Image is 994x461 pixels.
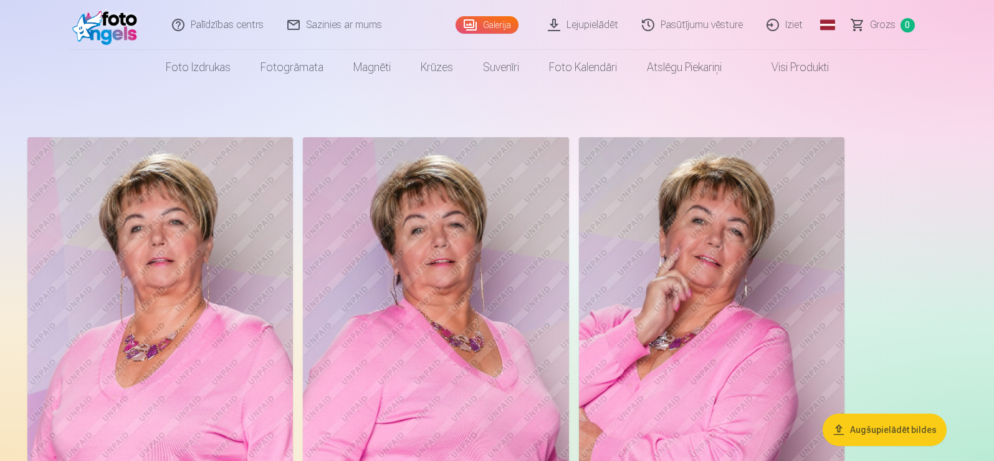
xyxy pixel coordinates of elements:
a: Foto kalendāri [534,50,632,85]
button: Augšupielādēt bildes [823,414,947,446]
a: Fotogrāmata [246,50,338,85]
a: Krūzes [406,50,468,85]
a: Magnēti [338,50,406,85]
a: Galerija [456,16,519,34]
span: Grozs [870,17,896,32]
img: /fa1 [72,5,144,45]
a: Visi produkti [737,50,844,85]
a: Foto izdrukas [151,50,246,85]
a: Atslēgu piekariņi [632,50,737,85]
a: Suvenīri [468,50,534,85]
span: 0 [901,18,915,32]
